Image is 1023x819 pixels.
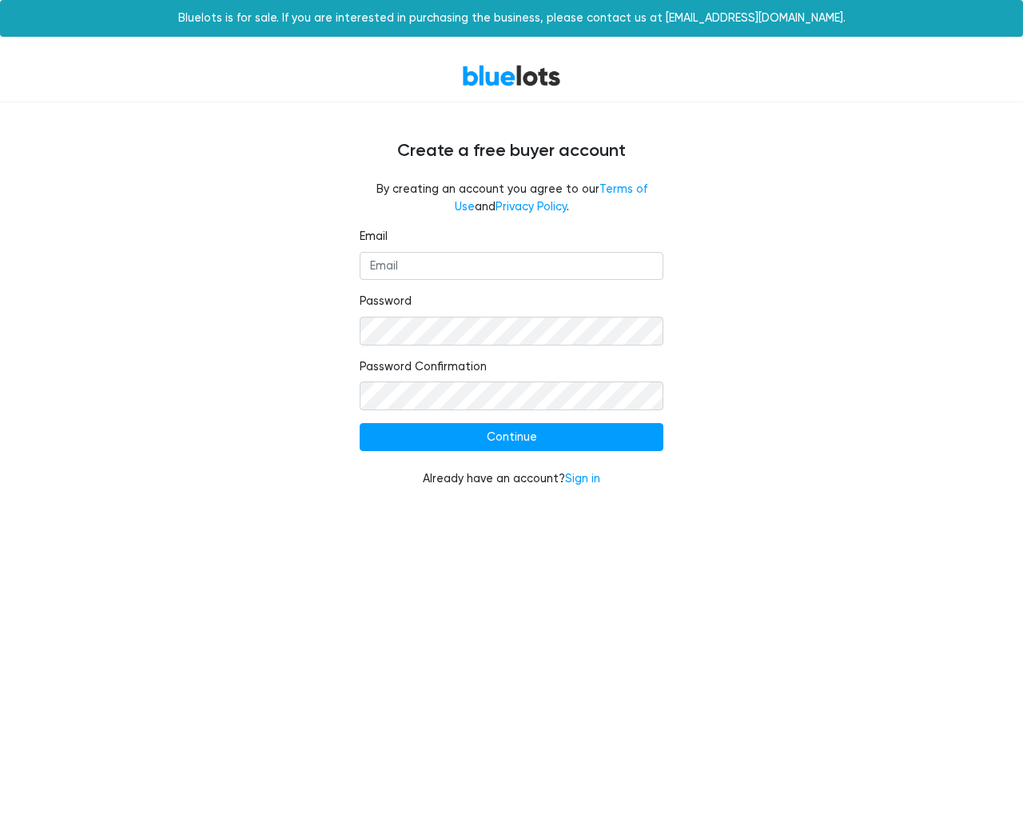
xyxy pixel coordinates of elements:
[565,472,600,485] a: Sign in
[360,181,663,215] fieldset: By creating an account you agree to our and .
[462,64,561,87] a: BlueLots
[360,293,412,310] label: Password
[455,182,647,214] a: Terms of Use
[360,358,487,376] label: Password Confirmation
[360,252,663,281] input: Email
[360,423,663,452] input: Continue
[32,141,991,162] h4: Create a free buyer account
[360,470,663,488] div: Already have an account?
[496,200,567,214] a: Privacy Policy
[360,228,388,246] label: Email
